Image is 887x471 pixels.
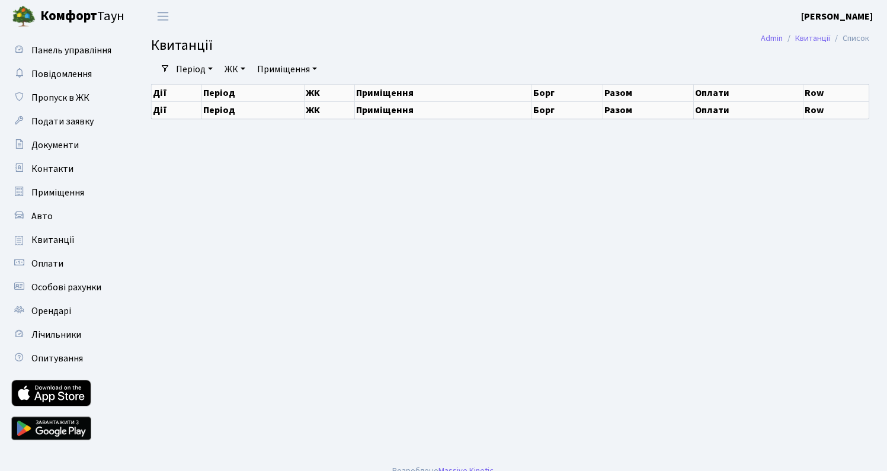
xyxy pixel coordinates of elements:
[31,281,101,294] span: Особові рахунки
[803,84,869,101] th: Row
[12,5,36,28] img: logo.png
[6,252,124,275] a: Оплати
[305,101,355,118] th: ЖК
[31,328,81,341] span: Лічильники
[305,84,355,101] th: ЖК
[252,59,322,79] a: Приміщення
[801,9,873,24] a: [PERSON_NAME]
[6,133,124,157] a: Документи
[532,101,603,118] th: Борг
[31,305,71,318] span: Орендарі
[603,101,693,118] th: Разом
[31,233,75,246] span: Квитанції
[6,228,124,252] a: Квитанції
[31,68,92,81] span: Повідомлення
[31,257,63,270] span: Оплати
[803,101,869,118] th: Row
[355,101,532,118] th: Приміщення
[795,32,830,44] a: Квитанції
[31,44,111,57] span: Панель управління
[40,7,124,27] span: Таун
[6,86,124,110] a: Пропуск в ЖК
[151,35,213,56] span: Квитанції
[6,347,124,370] a: Опитування
[6,181,124,204] a: Приміщення
[6,204,124,228] a: Авто
[801,10,873,23] b: [PERSON_NAME]
[152,84,202,101] th: Дії
[6,110,124,133] a: Подати заявку
[761,32,783,44] a: Admin
[202,101,305,118] th: Період
[31,352,83,365] span: Опитування
[6,62,124,86] a: Повідомлення
[148,7,178,26] button: Переключити навігацію
[532,84,603,101] th: Борг
[31,186,84,199] span: Приміщення
[40,7,97,25] b: Комфорт
[6,275,124,299] a: Особові рахунки
[743,26,887,51] nav: breadcrumb
[31,139,79,152] span: Документи
[6,39,124,62] a: Панель управління
[31,91,89,104] span: Пропуск в ЖК
[220,59,250,79] a: ЖК
[202,84,305,101] th: Період
[693,84,803,101] th: Оплати
[152,101,202,118] th: Дії
[6,157,124,181] a: Контакти
[830,32,869,45] li: Список
[355,84,532,101] th: Приміщення
[603,84,693,101] th: Разом
[6,299,124,323] a: Орендарі
[171,59,217,79] a: Період
[31,162,73,175] span: Контакти
[31,210,53,223] span: Авто
[693,101,803,118] th: Оплати
[6,323,124,347] a: Лічильники
[31,115,94,128] span: Подати заявку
